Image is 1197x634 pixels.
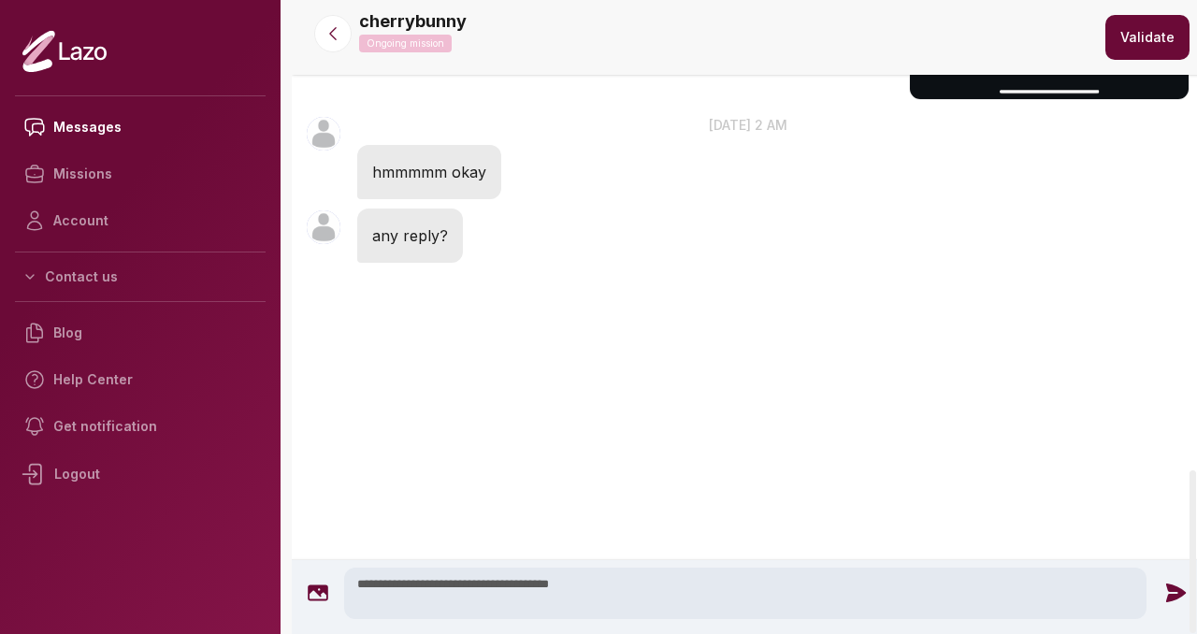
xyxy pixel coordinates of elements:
a: Get notification [15,403,266,450]
button: Validate [1105,15,1190,60]
p: cherrybunny [359,8,467,35]
p: hmmmmm okay [372,160,486,184]
button: Contact us [15,260,266,294]
div: Logout [15,450,266,498]
a: Messages [15,104,266,151]
img: User avatar [307,210,340,244]
p: any reply? [372,223,448,248]
a: Account [15,197,266,244]
a: Help Center [15,356,266,403]
a: Missions [15,151,266,197]
p: Ongoing mission [359,35,452,52]
a: Blog [15,310,266,356]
